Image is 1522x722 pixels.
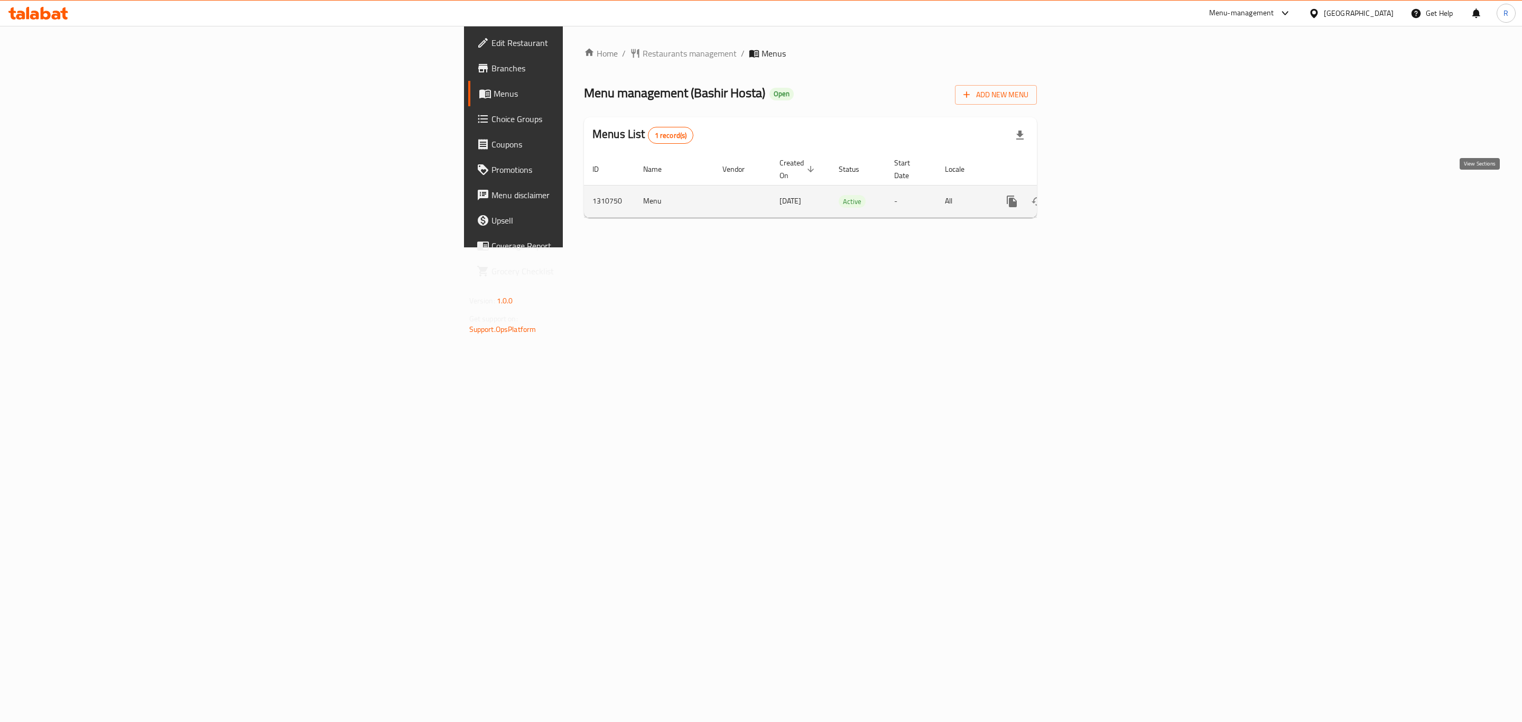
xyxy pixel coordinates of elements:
a: Support.OpsPlatform [469,322,536,336]
button: Change Status [1025,189,1050,214]
a: Upsell [468,208,718,233]
span: Open [769,89,794,98]
span: Status [839,163,873,175]
h2: Menus List [592,126,693,144]
th: Actions [991,153,1109,186]
a: Grocery Checklist [468,258,718,284]
span: Created On [779,156,818,182]
span: 1.0.0 [497,294,513,308]
span: Menus [762,47,786,60]
span: Start Date [894,156,924,182]
a: Choice Groups [468,106,718,132]
span: 1 record(s) [648,131,693,141]
div: Export file [1007,123,1033,148]
a: Coupons [468,132,718,157]
span: R [1504,7,1508,19]
span: Edit Restaurant [491,36,710,49]
span: Vendor [722,163,758,175]
span: Promotions [491,163,710,176]
span: Name [643,163,675,175]
div: [GEOGRAPHIC_DATA] [1324,7,1394,19]
td: - [886,185,936,217]
button: Add New Menu [955,85,1037,105]
table: enhanced table [584,153,1109,218]
span: Branches [491,62,710,75]
span: Upsell [491,214,710,227]
div: Open [769,88,794,100]
span: Menu disclaimer [491,189,710,201]
span: ID [592,163,612,175]
span: Version: [469,294,495,308]
span: Coverage Report [491,239,710,252]
span: Grocery Checklist [491,265,710,277]
a: Menu disclaimer [468,182,718,208]
a: Edit Restaurant [468,30,718,55]
a: Menus [468,81,718,106]
button: more [999,189,1025,214]
span: Choice Groups [491,113,710,125]
td: All [936,185,991,217]
a: Coverage Report [468,233,718,258]
span: Active [839,196,866,208]
span: Add New Menu [963,88,1028,101]
span: Coupons [491,138,710,151]
nav: breadcrumb [584,47,1037,60]
div: Active [839,195,866,208]
div: Menu-management [1209,7,1274,20]
li: / [741,47,745,60]
a: Promotions [468,157,718,182]
a: Branches [468,55,718,81]
span: Menus [494,87,710,100]
span: Get support on: [469,312,518,326]
div: Total records count [648,127,694,144]
span: Locale [945,163,978,175]
span: [DATE] [779,194,801,208]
